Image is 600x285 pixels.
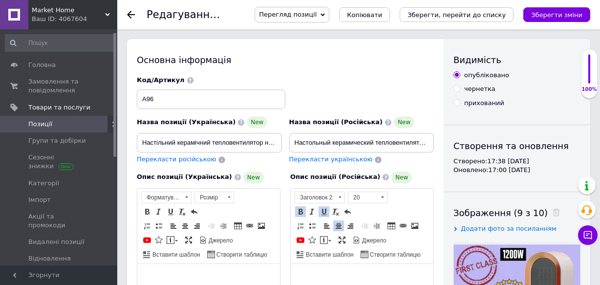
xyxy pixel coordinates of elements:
[400,7,514,22] button: Зберегти, перейти до списку
[256,220,267,231] a: Зображення
[142,192,182,203] span: Форматування
[142,249,202,260] a: Вставити шаблон
[153,206,164,217] a: Курсив (Ctrl+I)
[165,235,179,245] a: Вставити повідомлення
[361,237,386,245] span: Джерело
[153,220,164,231] a: Вставити/видалити маркований список
[142,206,152,217] a: Жирний (Ctrl+B)
[347,11,382,19] span: Копіювати
[141,192,192,203] a: Форматування
[461,225,557,232] span: Додати фото за посиланням
[137,118,236,126] span: Назва позиції (Українська)
[207,237,233,245] span: Джерело
[142,235,152,245] a: Додати відео з YouTube
[127,11,135,19] div: Повернутися назад
[295,249,355,260] a: Вставити шаблон
[137,76,185,84] span: Код/Артикул
[177,206,188,217] a: Видалити форматування
[307,235,318,245] a: Вставити іконку
[153,235,164,245] a: Вставити іконку
[307,220,318,231] a: Вставити/видалити маркований список
[28,238,85,246] span: Видалені позиції
[215,251,267,259] span: Створити таблицю
[289,155,373,163] span: Перекласти українською
[195,192,224,203] span: Розмір
[28,196,51,204] span: Імпорт
[453,207,580,219] div: Зображення (9 з 10)
[259,11,317,18] span: Перегляд позиції
[394,116,414,128] span: New
[453,54,580,66] div: Видимість
[295,192,345,203] a: Заголовок 2
[304,251,354,259] span: Вставити шаблон
[351,235,388,245] a: Джерело
[168,220,179,231] a: По лівому краю
[295,235,306,245] a: Додати відео з YouTube
[5,34,115,52] input: Пошук
[348,192,387,203] a: 20
[359,249,422,260] a: Створити таблицю
[28,212,90,230] span: Акції та промокоди
[581,49,598,98] div: 100% Якість заповнення
[180,220,191,231] a: По центру
[295,192,335,203] span: Заголовок 2
[386,220,397,231] a: Таблиця
[345,220,356,231] a: По правому краю
[360,220,370,231] a: Зменшити відступ
[28,179,59,188] span: Категорії
[289,133,434,153] input: Наприклад, H&M жіноча сукня зелена 38 розмір вечірня максі з блискітками
[523,7,590,22] button: Зберегти зміни
[28,120,52,129] span: Позиції
[151,251,200,259] span: Вставити шаблон
[464,85,495,93] div: чернетка
[330,206,341,217] a: Видалити форматування
[337,235,347,245] a: Максимізувати
[32,6,105,15] span: Market Home
[348,192,378,203] span: 20
[464,99,504,108] div: прихований
[295,206,306,217] a: Жирний (Ctrl+B)
[206,249,269,260] a: Створити таблицю
[391,172,412,183] span: New
[321,220,332,231] a: По лівому краю
[137,155,216,163] span: Перекласти російською
[194,192,234,203] a: Розмір
[137,54,434,66] div: Основна інформація
[198,235,235,245] a: Джерело
[307,206,318,217] a: Курсив (Ctrl+I)
[289,118,383,126] span: Назва позиції (Російська)
[142,220,152,231] a: Вставити/видалити нумерований список
[243,172,264,183] span: New
[206,220,217,231] a: Зменшити відступ
[333,220,344,231] a: По центру
[368,251,421,259] span: Створити таблицю
[28,136,86,145] span: Групи та добірки
[453,166,580,175] div: Оновлено: 17:00 [DATE]
[398,220,408,231] a: Вставити/Редагувати посилання (Ctrl+L)
[28,77,90,95] span: Замовлення та повідомлення
[165,206,176,217] a: Підкреслений (Ctrl+U)
[407,11,506,19] i: Зберегти, перейти до списку
[581,86,597,93] div: 100%
[295,220,306,231] a: Вставити/видалити нумерований список
[339,7,390,22] button: Копіювати
[453,157,580,166] div: Створено: 17:38 [DATE]
[531,11,582,19] i: Зберегти зміни
[28,103,90,112] span: Товари та послуги
[28,254,90,272] span: Відновлення позицій
[319,206,329,217] a: Підкреслений (Ctrl+U)
[192,220,202,231] a: По правому краю
[137,173,232,180] span: Опис позиції (Українська)
[32,15,117,23] div: Ваш ID: 4067604
[28,61,56,69] span: Головна
[464,71,509,80] div: опубліковано
[247,116,267,128] span: New
[290,173,380,180] span: Опис позиції (Російська)
[218,220,229,231] a: Збільшити відступ
[371,220,382,231] a: Збільшити відступ
[137,133,282,153] input: Наприклад, H&M жіноча сукня зелена 38 розмір вечірня максі з блискітками
[189,206,199,217] a: Повернути (Ctrl+Z)
[319,235,333,245] a: Вставити повідомлення
[409,220,420,231] a: Зображення
[578,225,598,245] button: Чат з покупцем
